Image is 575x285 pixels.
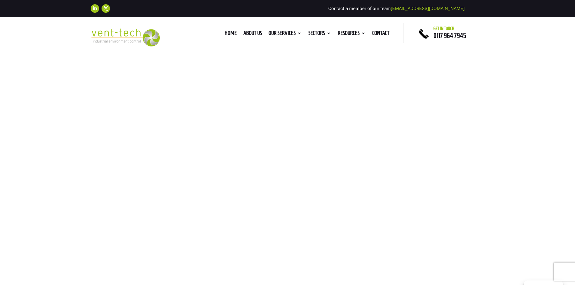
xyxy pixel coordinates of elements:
a: Our Services [269,31,302,38]
a: Contact [372,31,389,38]
a: Sectors [308,31,331,38]
img: 2023-09-27T08_35_16.549ZVENT-TECH---Clear-background [91,29,160,46]
a: Follow on LinkedIn [91,4,99,13]
span: Get in touch [433,26,454,31]
a: Home [225,31,237,38]
a: About us [243,31,262,38]
a: 0117 964 7945 [433,32,466,39]
span: Contact a member of our team [328,6,465,11]
a: Resources [338,31,366,38]
a: Follow on X [102,4,110,13]
a: [EMAIL_ADDRESS][DOMAIN_NAME] [391,6,465,11]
